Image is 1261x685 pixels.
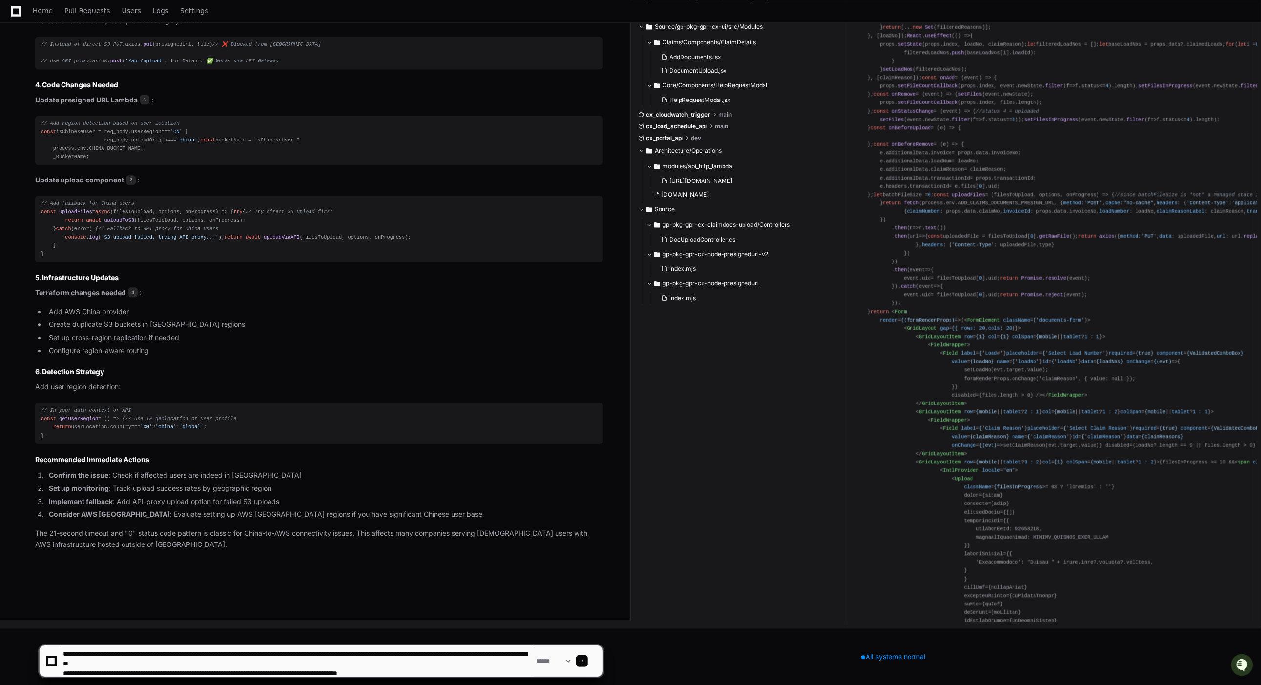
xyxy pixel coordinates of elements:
span: env [946,200,955,206]
button: Open customer support [1,1,23,23]
span: {1} [976,334,985,340]
span: additionalData [886,158,928,164]
span: row [964,334,972,340]
span: FormElement [967,317,1000,322]
span: AddDocuments.jsx [670,53,722,61]
span: {mobile [1036,334,1057,340]
span: 20 [979,325,985,331]
span: onBeforeUpload [889,124,930,130]
strong: Update upload component [35,176,124,184]
img: PlayerZero [10,10,29,29]
svg: Directory [654,278,660,289]
button: Start new chat [166,76,178,87]
span: Core/Components/HelpRequestModal [663,81,768,89]
span: index [943,41,958,47]
span: filter [1045,83,1063,89]
span: headers [1157,200,1178,206]
button: DocumentUpload.jsx [658,64,833,78]
span: event [964,75,979,81]
div: We're offline, but we'll be back soon! [33,82,142,90]
span: new [913,24,922,30]
span: ADD_CLAIMS_DOCUMENTS_PRESIGN_URL [958,200,1054,206]
button: AddDocuments.jsx [658,50,833,64]
span: DocumentUpload.jsx [670,67,727,75]
div: = ( ) => { { (filesToUpload, options, onProgress); } (error) { . ( ); (filesToUpload, options, on... [41,200,597,258]
svg: Directory [654,161,660,172]
span: return [870,308,889,314]
span: text [925,225,937,231]
span: Architecture/Operations [655,147,722,155]
span: 4 [128,287,138,297]
span: data [1159,233,1172,239]
span: colSpan [1012,334,1033,340]
span: index [979,100,994,105]
span: [DATE] [96,131,116,139]
span: Promise [1021,275,1042,281]
span: method [1120,233,1138,239]
span: resolve [1045,275,1066,281]
li: Add AWS China provider [46,306,603,318]
span: then [895,225,907,231]
span: // Use API proxy: [41,58,92,64]
button: [URL][DOMAIN_NAME] [658,174,833,188]
span: {1} [1000,334,1009,340]
span: headers [886,183,907,189]
span: additionalData [886,166,928,172]
span: url [1217,233,1225,239]
span: => [1147,116,1157,122]
span: async [95,209,110,215]
span: post [110,58,123,64]
strong: Code Changes Needed [42,81,118,89]
button: index.mjs [658,291,833,305]
span: let [1099,41,1108,47]
span: 3 [140,95,149,104]
span: await [86,217,101,223]
li: Set up cross-region replication if needed [46,332,603,343]
span: main [715,122,729,130]
span: newState [1018,83,1042,89]
span: setFilesInProgress [1024,116,1078,122]
span: gp-pkg-gpr-cx-claimdocs-upload/Controllers [663,221,790,229]
span: event [919,283,934,289]
span: CHINA_BUCKET_NAME [89,145,141,151]
span: Form [895,308,907,314]
span: return [1078,233,1096,239]
svg: Directory [654,80,660,91]
span: cols: [988,325,1003,331]
button: Source/gp-pkg-gpr-cx-ui/src/Modules [639,19,839,35]
div: Welcome [10,39,178,55]
span: // Add region detection based on user location [41,121,179,126]
span: claimReasonLabel [1157,208,1205,214]
span: documents-form [1039,317,1081,322]
span: < = ' '}> [964,317,1090,322]
button: HelpRequestModal.jsx [658,93,833,107]
span: dev [691,134,702,142]
span: additionalData [886,150,928,156]
span: catch [56,226,71,232]
span: loadNum [931,158,952,164]
span: cx_cloudwatch_trigger [646,111,711,119]
span: // ❌ Blocked from [GEOGRAPHIC_DATA] [212,41,321,47]
span: 'PUT' [1141,233,1157,239]
span: => [919,283,940,289]
span: gp-pkg-gpr-cx-node-presignedurl-v2 [663,250,769,258]
span: => [910,233,925,239]
span: getRawFile [1039,233,1070,239]
span: => [910,267,931,273]
span: HelpRequestModal.jsx [670,96,731,104]
img: 1756235613930-3d25f9e4-fa56-45dd-b3ad-e072dfbd1548 [10,73,27,90]
span: return [1000,275,1018,281]
span: gp-pkg-gpr-cx-node-presignedurl [663,280,759,287]
span: uploadToS3 [104,217,134,223]
span: filter [1240,83,1259,89]
span: FieldWrapper [931,342,967,348]
span: 'china' [176,137,197,143]
span: invoiceId [1003,208,1030,214]
span: uploadFiles [952,191,985,197]
span: event [943,108,958,114]
span: const [934,191,949,197]
span: data [964,208,976,214]
span: Source/gp-pkg-gpr-cx-ui/src/Modules [655,23,763,31]
iframe: Open customer support [1230,653,1256,679]
span: DocUploadController.cs [670,236,736,243]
